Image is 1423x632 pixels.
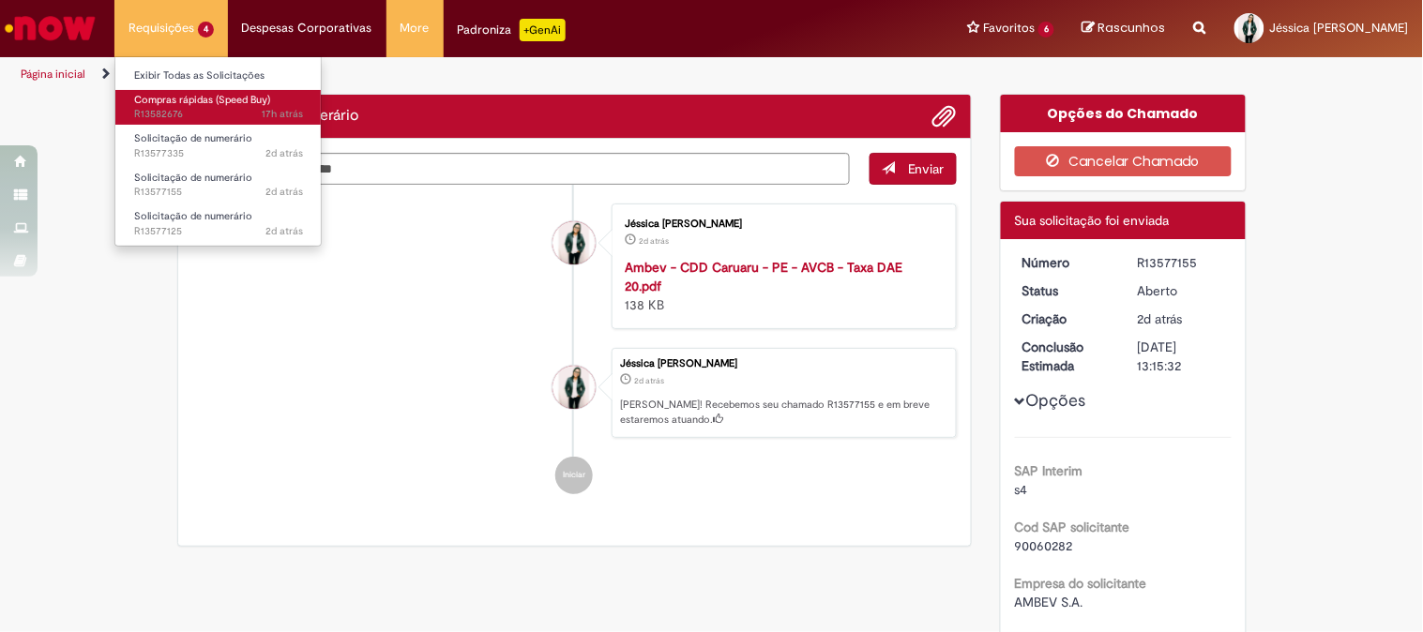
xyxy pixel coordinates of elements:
[262,107,303,121] time: 30/09/2025 16:11:49
[625,259,902,294] a: Ambev - CDD Caruaru - PE - AVCB - Taxa DAE 20.pdf
[265,185,303,199] span: 2d atrás
[1270,20,1409,36] span: Jéssica [PERSON_NAME]
[134,93,270,107] span: Compras rápidas (Speed Buy)
[115,66,322,86] a: Exibir Todas as Solicitações
[14,57,934,92] ul: Trilhas de página
[620,358,946,369] div: Jéssica [PERSON_NAME]
[134,185,303,200] span: R13577155
[134,107,303,122] span: R13582676
[115,128,322,163] a: Aberto R13577335 : Solicitação de numerário
[625,218,937,230] div: Jéssica [PERSON_NAME]
[908,160,945,177] span: Enviar
[134,224,303,239] span: R13577125
[1138,309,1225,328] div: 29/09/2025 14:15:28
[1015,575,1147,592] b: Empresa do solicitante
[1015,212,1170,229] span: Sua solicitação foi enviada
[192,185,958,513] ul: Histórico de tíquete
[520,19,566,41] p: +GenAi
[1015,481,1028,498] span: s4
[1138,338,1225,375] div: [DATE] 13:15:32
[2,9,98,47] img: ServiceNow
[634,375,664,386] span: 2d atrás
[1082,20,1166,38] a: Rascunhos
[242,19,372,38] span: Despesas Corporativas
[1008,281,1124,300] dt: Status
[1138,253,1225,272] div: R13577155
[265,224,303,238] span: 2d atrás
[1008,338,1124,375] dt: Conclusão Estimada
[639,235,669,247] time: 29/09/2025 14:15:26
[134,171,252,185] span: Solicitação de numerário
[115,206,322,241] a: Aberto R13577125 : Solicitação de numerário
[192,348,958,438] li: Jéssica Késia Alves Costa
[192,153,851,185] textarea: Digite sua mensagem aqui...
[1138,310,1183,327] span: 2d atrás
[1008,253,1124,272] dt: Número
[932,104,957,128] button: Adicionar anexos
[1015,462,1083,479] b: SAP Interim
[1138,310,1183,327] time: 29/09/2025 14:15:28
[134,209,252,223] span: Solicitação de numerário
[1038,22,1054,38] span: 6
[134,146,303,161] span: R13577335
[265,185,303,199] time: 29/09/2025 14:15:29
[265,146,303,160] span: 2d atrás
[458,19,566,41] div: Padroniza
[115,168,322,203] a: Aberto R13577155 : Solicitação de numerário
[553,221,596,264] div: Jéssica Késia Alves Costa
[115,90,322,125] a: Aberto R13582676 : Compras rápidas (Speed Buy)
[1015,594,1083,610] span: AMBEV S.A.
[129,19,194,38] span: Requisições
[114,56,322,247] ul: Requisições
[198,22,214,38] span: 4
[639,235,669,247] span: 2d atrás
[983,19,1035,38] span: Favoritos
[21,67,85,82] a: Página inicial
[553,366,596,409] div: Jéssica Késia Alves Costa
[134,131,252,145] span: Solicitação de numerário
[620,398,946,427] p: [PERSON_NAME]! Recebemos seu chamado R13577155 e em breve estaremos atuando.
[262,107,303,121] span: 17h atrás
[1001,95,1246,132] div: Opções do Chamado
[634,375,664,386] time: 29/09/2025 14:15:28
[1015,519,1130,535] b: Cod SAP solicitante
[1098,19,1166,37] span: Rascunhos
[265,224,303,238] time: 29/09/2025 14:10:20
[401,19,430,38] span: More
[870,153,957,185] button: Enviar
[1015,537,1073,554] span: 90060282
[1138,281,1225,300] div: Aberto
[1015,146,1232,176] button: Cancelar Chamado
[265,146,303,160] time: 29/09/2025 14:36:40
[1008,309,1124,328] dt: Criação
[625,258,937,314] div: 138 KB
